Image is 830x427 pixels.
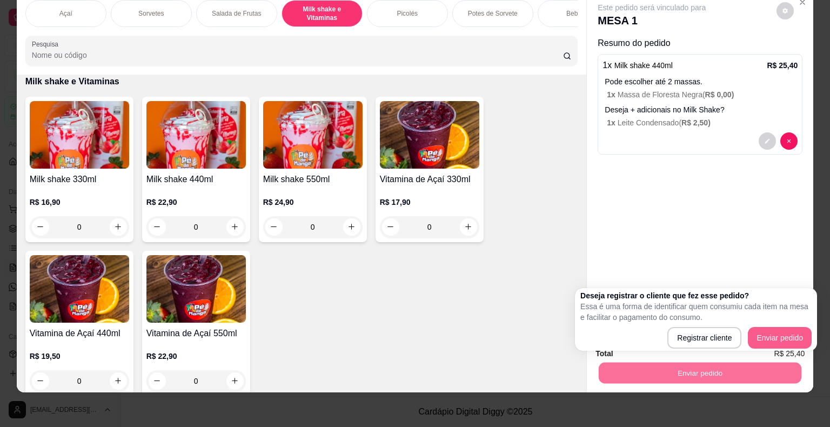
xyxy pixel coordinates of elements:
[146,101,246,169] img: product-image
[146,351,246,362] p: R$ 22,90
[25,75,578,88] p: Milk shake e Vitaminas
[603,59,673,72] p: 1 x
[607,90,617,99] span: 1 x
[681,118,711,127] span: R$ 2,50 )
[397,9,418,18] p: Picolés
[580,290,812,301] h2: Deseja registrar o cliente que fez esse pedido?
[566,9,590,18] p: Bebidas
[32,39,62,49] label: Pesquisa
[774,348,805,359] span: R$ 25,40
[138,9,164,18] p: Sorvetes
[146,255,246,323] img: product-image
[607,118,617,127] span: 1 x
[607,89,798,100] p: Massa de Floresta Negra (
[30,197,129,208] p: R$ 16,90
[291,5,353,22] p: Milk shake e Vitaminas
[30,173,129,186] h4: Milk shake 330ml
[146,197,246,208] p: R$ 22,90
[759,132,776,150] button: decrease-product-quantity
[705,90,734,99] span: R$ 0,00 )
[380,197,479,208] p: R$ 17,90
[59,9,72,18] p: Açaí
[30,101,129,169] img: product-image
[212,9,261,18] p: Salada de Frutas
[595,349,613,358] strong: Total
[598,13,706,28] p: MESA 1
[605,104,798,115] p: Deseja + adicionais no Milk Shake?
[263,197,363,208] p: R$ 24,90
[767,60,798,71] p: R$ 25,40
[780,132,798,150] button: decrease-product-quantity
[598,37,802,50] p: Resumo do pedido
[32,50,563,61] input: Pesquisa
[30,351,129,362] p: R$ 19,50
[380,173,479,186] h4: Vitamina de Açaí 330ml
[30,327,129,340] h4: Vitamina de Açaí 440ml
[748,327,812,349] button: Enviar pedido
[146,327,246,340] h4: Vitamina de Açaí 550ml
[605,76,798,87] p: Pode escolher até 2 massas.
[380,101,479,169] img: product-image
[777,2,794,19] button: decrease-product-quantity
[30,255,129,323] img: product-image
[667,327,741,349] button: Registrar cliente
[599,363,801,384] button: Enviar pedido
[614,61,673,70] span: Milk shake 440ml
[607,117,798,128] p: Leite Condensado (
[263,173,363,186] h4: Milk shake 550ml
[146,173,246,186] h4: Milk shake 440ml
[598,2,706,13] p: Este pedido será vinculado para
[263,101,363,169] img: product-image
[580,301,812,323] p: Essa é uma forma de identificar quem consumiu cada item na mesa e facilitar o pagamento do consumo.
[468,9,518,18] p: Potes de Sorvete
